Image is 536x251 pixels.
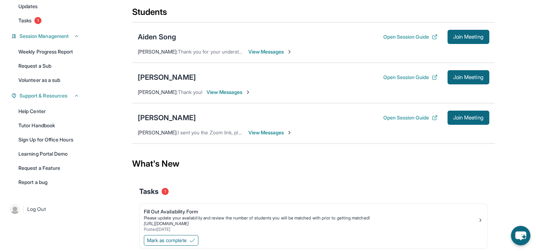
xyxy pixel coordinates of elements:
[447,70,489,84] button: Join Meeting
[14,119,84,132] a: Tutor Handbook
[139,186,159,196] span: Tasks
[248,129,293,136] span: View Messages
[14,74,84,87] a: Volunteer as a sub
[17,33,79,40] button: Session Management
[144,215,478,221] div: Please update your availability and review the number of students you will be matched with prior ...
[207,89,251,96] span: View Messages
[248,48,293,55] span: View Messages
[14,60,84,72] a: Request a Sub
[144,235,198,246] button: Mark as complete
[18,17,32,24] span: Tasks
[10,204,20,214] img: user-img
[14,147,84,160] a: Learning Portal Demo
[34,17,41,24] span: 1
[19,33,69,40] span: Session Management
[383,114,437,121] button: Open Session Guide
[178,49,255,55] span: Thank you for your understanding!
[138,32,176,42] div: Aiden Song
[138,72,196,82] div: [PERSON_NAME]
[138,113,196,123] div: [PERSON_NAME]
[138,49,178,55] span: [PERSON_NAME] :
[132,6,495,22] div: Students
[287,130,292,135] img: Chevron-Right
[453,116,484,120] span: Join Meeting
[140,204,487,234] a: Fill Out Availability FormPlease update your availability and review the number of students you w...
[147,237,187,244] span: Mark as complete
[190,238,195,243] img: Mark as complete
[287,49,292,55] img: Chevron-Right
[383,74,437,81] button: Open Session Guide
[14,176,84,189] a: Report a bug
[14,45,84,58] a: Weekly Progress Report
[14,162,84,174] a: Request a Feature
[245,89,251,95] img: Chevron-Right
[23,205,24,213] span: |
[7,201,84,217] a: |Log Out
[138,89,178,95] span: [PERSON_NAME] :
[14,133,84,146] a: Sign Up for Office Hours
[14,14,84,27] a: Tasks1
[17,92,79,99] button: Support & Resources
[447,111,489,125] button: Join Meeting
[19,92,67,99] span: Support & Resources
[132,148,495,179] div: What's New
[453,35,484,39] span: Join Meeting
[27,206,46,213] span: Log Out
[144,208,478,215] div: Fill Out Availability Form
[162,188,169,195] span: 1
[447,30,489,44] button: Join Meeting
[138,129,178,135] span: [PERSON_NAME] :
[178,89,203,95] span: Thank you!
[511,226,530,245] button: chat-button
[383,33,437,40] button: Open Session Guide
[178,129,335,135] span: I sent you the Zoom link, please join it as soon as possible. Thank you!
[14,105,84,118] a: Help Center
[453,75,484,79] span: Join Meeting
[144,227,478,232] div: Posted [DATE]
[144,221,189,226] a: [URL][DOMAIN_NAME]
[18,3,38,10] span: Updates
